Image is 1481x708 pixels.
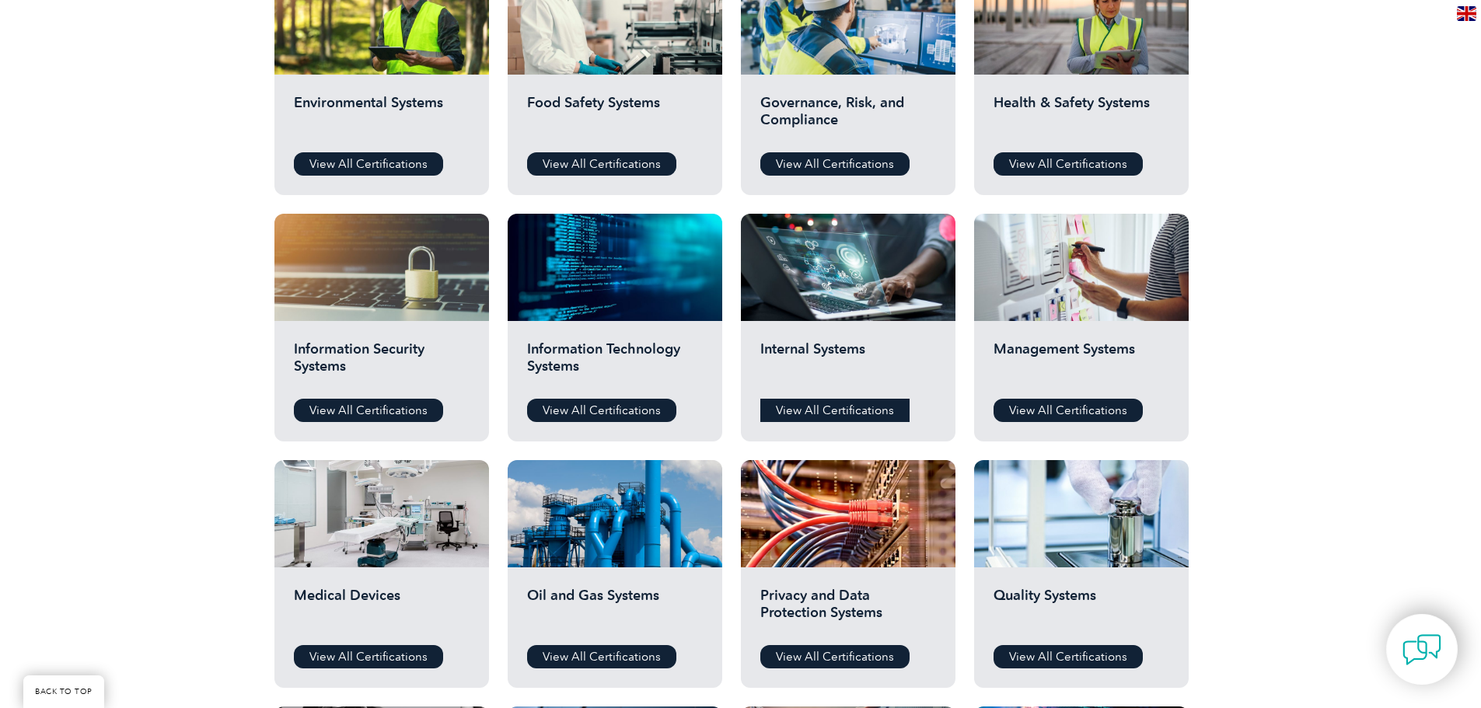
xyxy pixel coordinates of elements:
img: contact-chat.png [1402,630,1441,669]
a: View All Certifications [994,645,1143,668]
h2: Quality Systems [994,587,1169,633]
a: View All Certifications [994,399,1143,422]
a: View All Certifications [294,152,443,176]
a: View All Certifications [527,152,676,176]
h2: Medical Devices [294,587,470,633]
h2: Environmental Systems [294,94,470,141]
a: View All Certifications [760,152,910,176]
a: View All Certifications [760,399,910,422]
a: View All Certifications [994,152,1143,176]
a: BACK TO TOP [23,675,104,708]
h2: Information Security Systems [294,340,470,387]
h2: Oil and Gas Systems [527,587,703,633]
a: View All Certifications [760,645,910,668]
h2: Internal Systems [760,340,936,387]
h2: Information Technology Systems [527,340,703,387]
h2: Food Safety Systems [527,94,703,141]
h2: Governance, Risk, and Compliance [760,94,936,141]
a: View All Certifications [294,399,443,422]
a: View All Certifications [294,645,443,668]
h2: Health & Safety Systems [994,94,1169,141]
a: View All Certifications [527,645,676,668]
h2: Privacy and Data Protection Systems [760,587,936,633]
a: View All Certifications [527,399,676,422]
img: en [1457,6,1476,21]
h2: Management Systems [994,340,1169,387]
